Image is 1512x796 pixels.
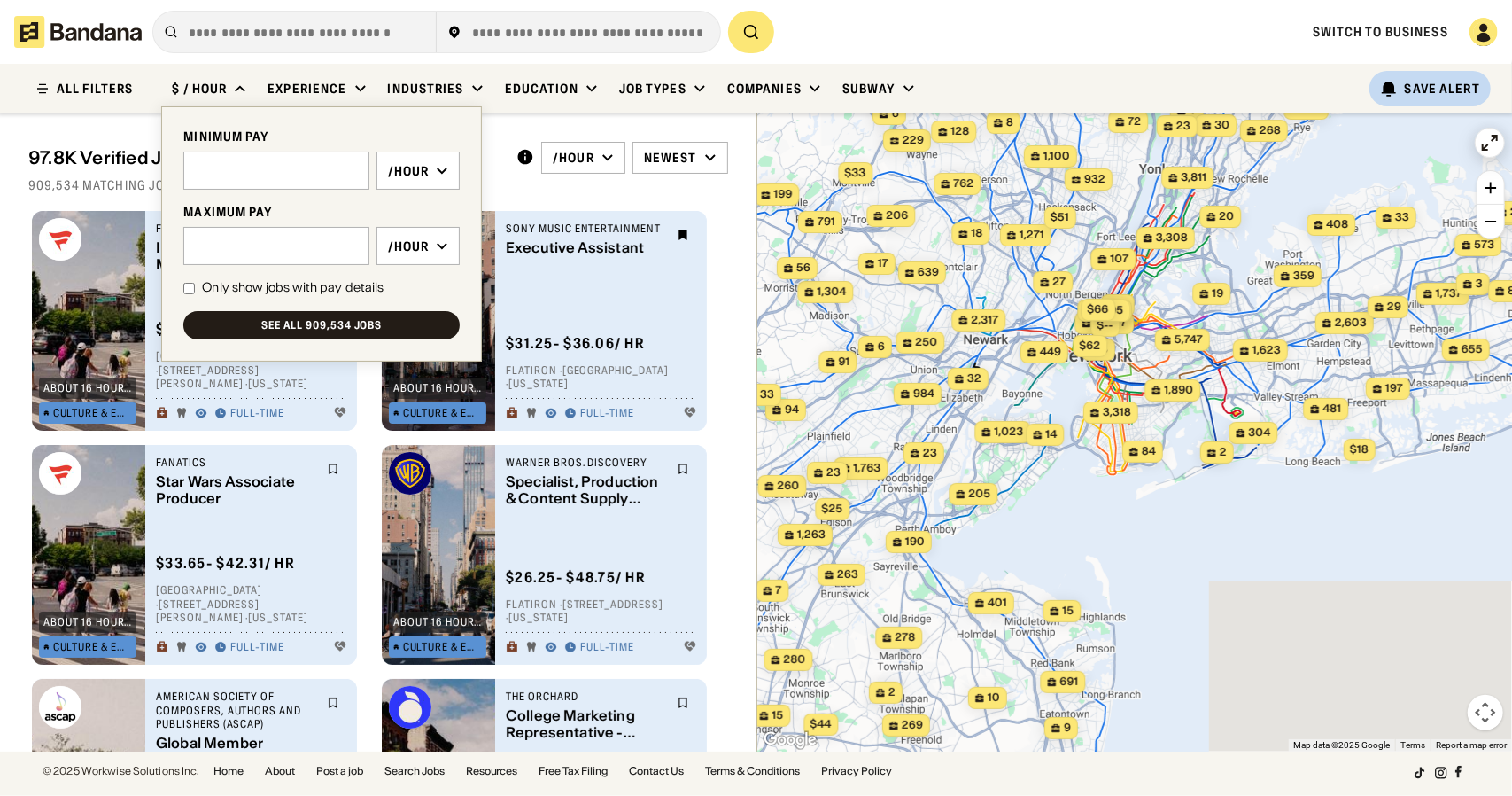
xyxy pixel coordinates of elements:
span: 1,304 [818,285,847,300]
span: 1,271 [1020,228,1044,243]
span: 56 [796,261,810,276]
div: Fanatics [156,222,316,236]
span: 573 [1475,238,1495,253]
div: [GEOGRAPHIC_DATA] · [STREET_ADDRESS][PERSON_NAME] · [US_STATE] [156,584,346,626]
div: about 16 hours ago [43,617,132,628]
span: 30 [1215,118,1230,133]
div: 97.8K Verified Jobs [28,147,502,168]
a: Open this area in Google Maps (opens a new window) [761,729,819,752]
span: 14 [1046,427,1058,442]
div: about 16 hours ago [393,617,482,628]
span: 359 [1293,269,1314,284]
span: 205 [969,487,991,502]
div: See all 909,534 jobs [261,320,382,331]
span: 260 [778,479,800,494]
span: 206 [887,208,909,223]
div: /hour [553,150,594,166]
a: Report a map error [1436,740,1507,750]
div: Full-time [230,641,284,655]
span: 3 [1476,277,1483,292]
div: $ 46.15 - $57.69 / hr [156,321,292,339]
div: Star Wars Associate Producer [156,473,316,507]
div: Subway [842,81,896,97]
div: The Orchard [506,690,666,704]
button: Map camera controls [1468,695,1503,730]
span: 29 [1387,300,1401,315]
span: $44 [810,717,832,730]
span: 655 [1462,342,1483,357]
span: 199 [774,187,793,202]
span: 278 [896,630,916,645]
span: 1,100 [1043,149,1070,164]
span: 250 [916,335,938,350]
span: 10 [988,691,1000,706]
span: 791 [818,215,835,230]
a: Switch to Business [1313,24,1448,40]
span: 9 [1064,721,1071,736]
div: $ 31.25 - $36.06 / hr [506,334,645,353]
span: 107 [1111,252,1129,267]
span: 6 [878,339,885,355]
span: 190 [905,535,925,550]
div: Full-time [580,641,634,655]
span: 15 [772,708,784,723]
span: 269 [902,718,923,733]
img: Bandana logotype [14,16,142,48]
span: 5,747 [1175,332,1203,347]
span: 91 [839,355,850,370]
div: Influencer & Talent Manager [156,239,316,273]
span: 401 [988,596,1007,611]
a: Contact Us [630,766,685,776]
span: 1,263 [797,527,826,542]
div: Global Member Services Representative [156,735,316,769]
span: 2,603 [1335,316,1367,331]
a: Search Jobs [384,766,445,776]
div: MINIMUM PAY [183,129,460,144]
span: 8 [1006,115,1013,130]
div: MAXIMUM PAY [183,204,460,220]
span: 23 [1176,119,1190,134]
div: Industries [388,81,464,97]
span: 932 [1084,172,1105,187]
span: 84 [1142,444,1156,459]
div: /hour [388,238,430,254]
div: $ / hour [172,81,227,97]
span: 449 [1040,345,1061,360]
span: 18 [972,226,983,241]
span: 1,623 [1252,343,1281,358]
div: Experience [268,81,346,97]
div: Job Types [619,81,686,97]
span: 128 [951,124,970,139]
span: 263 [837,567,858,582]
span: 2 [888,685,896,700]
div: Specialist, Production & Content Supply Chain Procurement [506,473,666,507]
span: 2 [1120,298,1128,313]
div: © 2025 Workwise Solutions Inc. [43,766,199,776]
a: Resources [466,766,518,776]
span: 280 [784,652,806,667]
div: grid [28,204,728,752]
div: Only show jobs with pay details [202,279,384,297]
span: 17 [878,256,888,271]
span: 481 [1323,402,1342,417]
div: Sony Music Entertainment [506,222,666,236]
div: ALL FILTERS [57,82,133,95]
a: Terms (opens in new tab) [1400,740,1425,750]
div: [GEOGRAPHIC_DATA] · [STREET_ADDRESS][PERSON_NAME] · [US_STATE] [156,350,346,392]
span: 94 [785,402,799,418]
a: Privacy Policy [822,766,893,776]
div: Warner Bros. Discovery [506,456,666,470]
span: 762 [954,176,974,191]
div: about 16 hours ago [393,383,482,394]
img: The Orchard logo [389,686,431,729]
div: $ 33.65 - $42.31 / hr [156,555,295,574]
img: American Society of Composers, Authors and Publishers (ASCAP) logo [39,686,81,729]
div: $ 26.25 - $48.75 / hr [506,568,646,587]
span: $62 [1080,339,1101,352]
div: Fanatics [156,456,316,470]
span: 197 [1385,381,1403,396]
span: 27 [1053,275,1066,290]
a: Free Tax Filing [539,766,609,776]
span: 229 [903,133,924,148]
